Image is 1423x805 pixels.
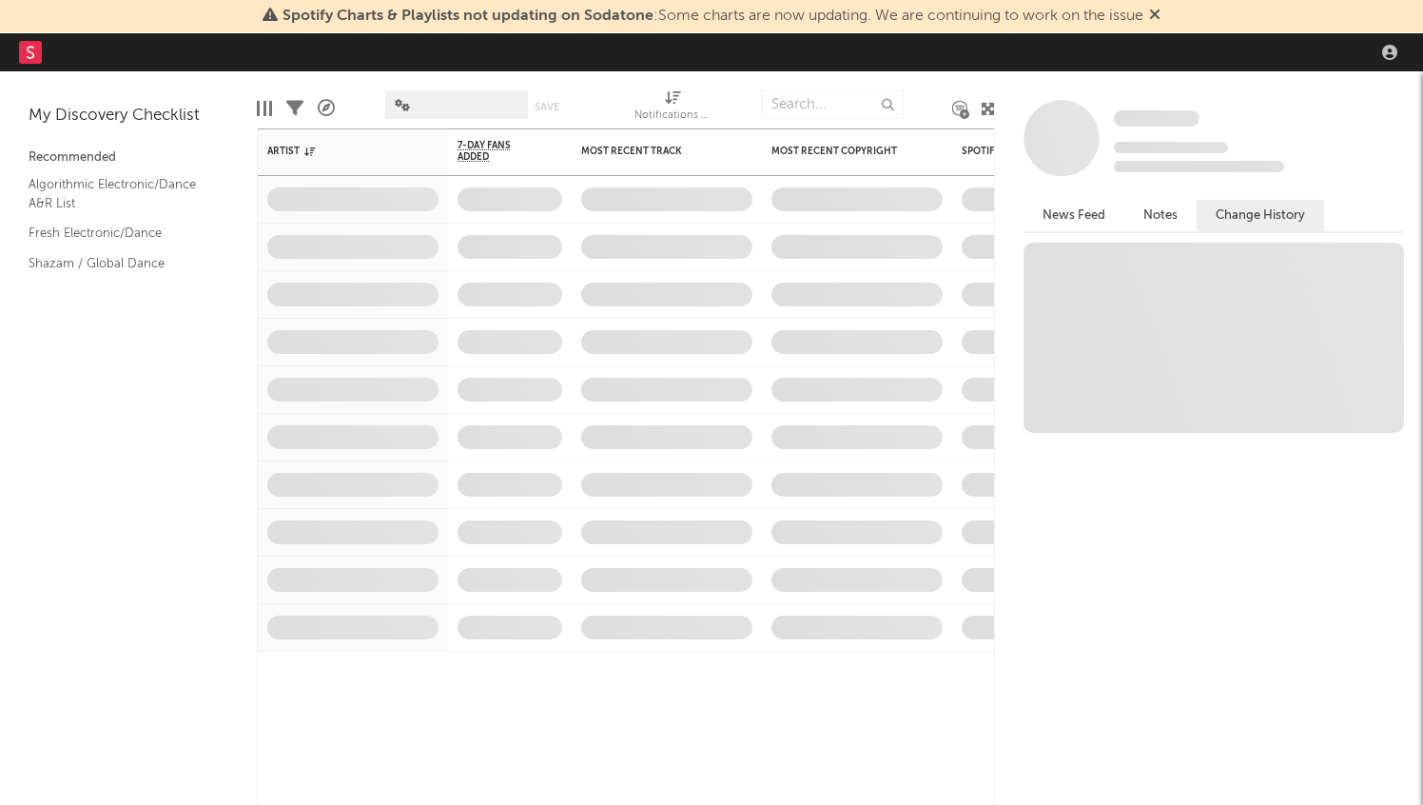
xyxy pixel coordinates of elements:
[29,223,209,244] a: Fresh Electronic/Dance
[962,146,1104,157] div: Spotify Monthly Listeners
[1114,142,1228,153] span: Tracking Since: [DATE]
[29,174,209,213] a: Algorithmic Electronic/Dance A&R List
[29,105,228,128] div: My Discovery Checklist
[634,105,711,128] div: Notifications (Artist)
[761,90,904,119] input: Search...
[267,146,410,157] div: Artist
[283,9,653,24] span: Spotify Charts & Playlists not updating on Sodatone
[283,9,1143,24] span: : Some charts are now updating. We are continuing to work on the issue
[1197,200,1324,231] button: Change History
[1124,200,1197,231] button: Notes
[1114,110,1199,127] span: Some Artist
[1114,161,1284,172] span: 0 fans last week
[257,81,272,136] div: Edit Columns
[458,140,534,163] span: 7-Day Fans Added
[286,81,303,136] div: Filters
[1114,109,1199,128] a: Some Artist
[1149,9,1160,24] span: Dismiss
[29,147,228,169] div: Recommended
[29,253,209,274] a: Shazam / Global Dance
[771,146,914,157] div: Most Recent Copyright
[1023,200,1124,231] button: News Feed
[535,102,559,112] button: Save
[634,81,711,136] div: Notifications (Artist)
[581,146,724,157] div: Most Recent Track
[318,81,335,136] div: A&R Pipeline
